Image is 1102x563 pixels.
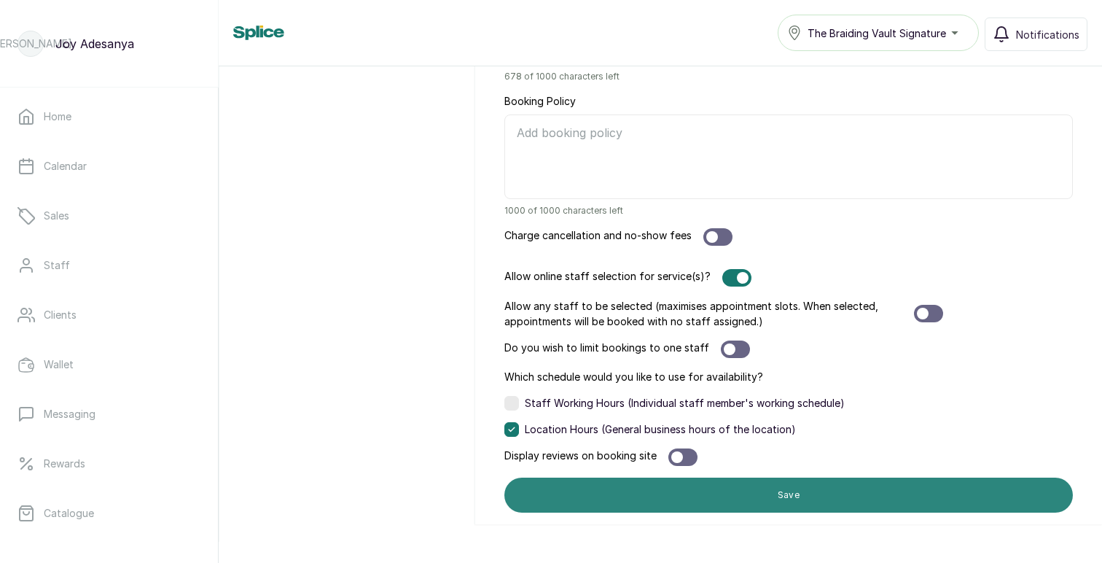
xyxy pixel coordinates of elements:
[44,209,69,223] p: Sales
[504,370,763,384] label: Which schedule would you like to use for availability?
[12,146,206,187] a: Calendar
[44,357,74,372] p: Wallet
[44,109,71,124] p: Home
[504,71,1073,82] span: 678 of 1000 characters left
[44,258,70,273] p: Staff
[44,407,95,422] p: Messaging
[44,159,87,174] p: Calendar
[55,35,134,53] p: Joy Adesanya
[12,195,206,236] a: Sales
[44,308,77,322] p: Clients
[12,394,206,435] a: Messaging
[12,443,206,484] a: Rewards
[12,344,206,385] a: Wallet
[504,478,1073,513] button: Save
[525,422,796,437] span: Location Hours (General business hours of the location)
[504,300,878,327] label: Allow any staff to be selected (maximises appointment slots. When selected, appointments will be ...
[12,96,206,137] a: Home
[44,457,85,471] p: Rewards
[44,506,94,521] p: Catalogue
[504,269,711,287] label: Allow online staff selection for service(s)?
[1016,27,1079,42] span: Notifications
[504,341,709,358] label: Do you wish to limit bookings to one staff
[985,18,1087,51] button: Notifications
[504,228,692,246] label: Charge cancellation and no-show fees
[504,94,576,109] label: Booking Policy
[504,205,1073,217] span: 1000 of 1000 characters left
[525,396,845,411] span: Staff Working Hours (Individual staff member's working schedule)
[504,449,657,466] label: Display reviews on booking site
[808,26,946,41] span: The Braiding Vault Signature
[12,295,206,335] a: Clients
[12,245,206,286] a: Staff
[12,493,206,534] a: Catalogue
[778,15,979,51] button: The Braiding Vault Signature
